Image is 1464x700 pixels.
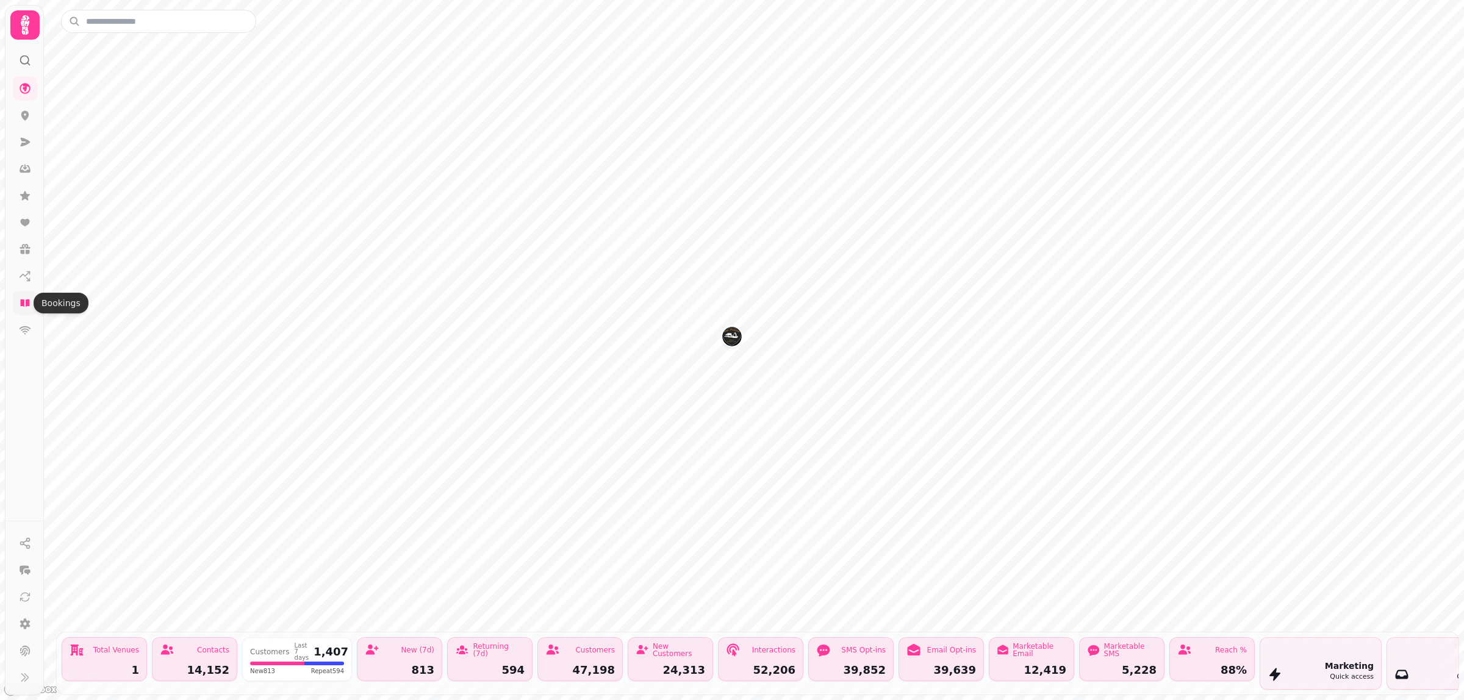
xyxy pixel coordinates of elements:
div: 47,198 [545,665,615,676]
button: The Plough [722,327,742,346]
div: Marketing [1325,660,1374,672]
div: Total Venues [93,646,139,654]
div: New (7d) [401,646,434,654]
div: 1,407 [314,646,348,657]
button: MarketingQuick access [1260,637,1382,690]
div: SMS Opt-ins [841,646,886,654]
div: Returning (7d) [473,643,525,657]
div: 1 [70,665,139,676]
div: 24,313 [636,665,705,676]
div: 12,419 [997,665,1066,676]
div: Map marker [722,327,742,350]
div: Quick access [1325,672,1374,682]
div: New Customers [653,643,705,657]
div: Reach % [1215,646,1247,654]
div: Marketable SMS [1104,643,1157,657]
div: 5,228 [1087,665,1157,676]
div: Interactions [752,646,795,654]
div: 39,639 [906,665,976,676]
div: Marketable Email [1013,643,1066,657]
div: Email Opt-ins [927,646,976,654]
div: Contacts [197,646,229,654]
span: New 813 [250,666,275,676]
span: Repeat 594 [311,666,344,676]
div: Bookings [34,293,88,313]
div: 594 [455,665,525,676]
div: Customers [250,648,290,655]
div: 88% [1177,665,1247,676]
div: Last 7 days [295,643,309,661]
div: 14,152 [160,665,229,676]
div: Customers [575,646,615,654]
div: 52,206 [726,665,795,676]
a: Mapbox logo [4,682,57,696]
div: 39,852 [816,665,886,676]
div: 813 [365,665,434,676]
